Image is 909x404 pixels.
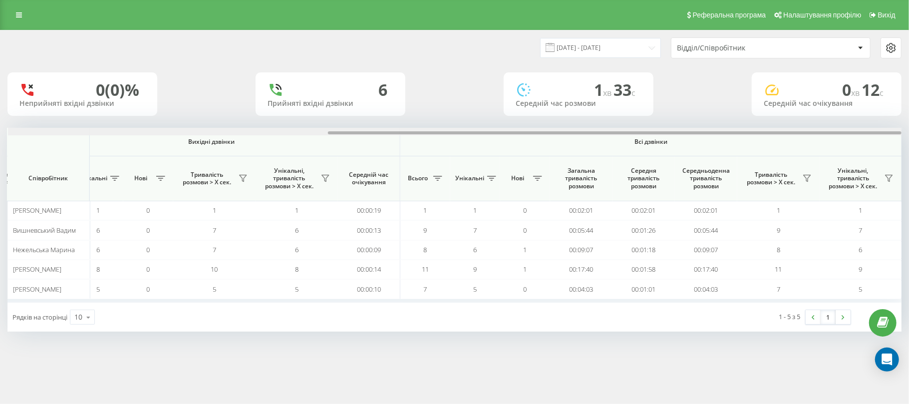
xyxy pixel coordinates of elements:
td: 00:00:09 [338,240,400,260]
span: 1 [97,206,100,215]
span: 0 [147,265,150,274]
span: Вишневський Вадим [13,226,76,235]
span: 8 [777,245,780,254]
span: 9 [859,265,863,274]
span: Тривалість розмови > Х сек. [742,171,800,186]
td: 00:05:44 [675,220,737,240]
td: 00:17:40 [675,260,737,279]
span: Вихідні дзвінки [47,138,377,146]
div: 1 - 5 з 5 [779,312,801,322]
span: 0 [147,285,150,294]
span: 1 [213,206,216,215]
td: 00:02:01 [612,201,675,220]
span: Співробітник [16,174,81,182]
div: Відділ/Співробітник [677,44,796,52]
span: 5 [213,285,216,294]
span: 7 [859,226,863,235]
td: 00:04:03 [675,279,737,299]
span: Всі дзвінки [430,138,872,146]
span: 6 [295,226,299,235]
span: Середньоденна тривалість розмови [682,167,730,190]
span: 0 [524,226,527,235]
span: 1 [524,265,527,274]
div: Open Intercom Messenger [875,348,899,372]
span: 7 [424,285,427,294]
span: 10 [211,265,218,274]
span: Всього [405,174,430,182]
span: 0 [524,206,527,215]
span: 1 [524,245,527,254]
span: Середня тривалість розмови [620,167,667,190]
span: Нежельська Марина [13,245,75,254]
span: 0 [524,285,527,294]
span: Тривалість розмови > Х сек. [178,171,236,186]
td: 00:17:40 [550,260,612,279]
span: 8 [424,245,427,254]
span: [PERSON_NAME] [13,206,61,215]
span: 6 [295,245,299,254]
span: 33 [613,79,635,100]
span: 9 [777,226,780,235]
span: 9 [474,265,477,274]
span: 6 [859,245,863,254]
span: 0 [147,245,150,254]
td: 00:01:58 [612,260,675,279]
span: Нові [505,174,530,182]
span: Реферальна програма [693,11,766,19]
span: 7 [213,245,216,254]
td: 00:00:10 [338,279,400,299]
div: 10 [74,312,82,322]
span: 7 [777,285,780,294]
span: Загальна тривалість розмови [558,167,605,190]
span: c [880,87,884,98]
span: Налаштування профілю [783,11,861,19]
span: 8 [295,265,299,274]
span: 9 [424,226,427,235]
span: Унікальні, тривалість розмови > Х сек. [261,167,318,190]
span: 5 [474,285,477,294]
span: Рядків на сторінці [12,313,67,322]
td: 00:02:01 [550,201,612,220]
span: 5 [859,285,863,294]
span: хв [603,87,613,98]
div: Середній час очікування [764,99,890,108]
div: 0 (0)% [96,80,139,99]
span: [PERSON_NAME] [13,265,61,274]
span: 1 [859,206,863,215]
td: 00:00:19 [338,201,400,220]
span: Унікальні [455,174,484,182]
span: 7 [474,226,477,235]
span: 5 [97,285,100,294]
span: 5 [295,285,299,294]
span: 1 [474,206,477,215]
td: 00:09:07 [550,240,612,260]
span: 11 [422,265,429,274]
span: 0 [842,79,862,100]
span: 1 [594,79,613,100]
span: Унікальні, тривалість розмови > Х сек. [825,167,882,190]
span: 11 [775,265,782,274]
span: 0 [147,226,150,235]
span: хв [851,87,862,98]
span: 1 [777,206,780,215]
span: Вихід [878,11,896,19]
td: 00:02:01 [675,201,737,220]
a: 1 [821,310,836,324]
span: 1 [424,206,427,215]
div: Прийняті вхідні дзвінки [268,99,393,108]
span: 1 [295,206,299,215]
td: 00:05:44 [550,220,612,240]
span: 6 [474,245,477,254]
div: Неприйняті вхідні дзвінки [19,99,145,108]
td: 00:09:07 [675,240,737,260]
span: 0 [147,206,150,215]
span: Середній час очікування [345,171,392,186]
span: 7 [213,226,216,235]
td: 00:01:01 [612,279,675,299]
span: [PERSON_NAME] [13,285,61,294]
span: c [631,87,635,98]
span: Унікальні [78,174,107,182]
td: 00:01:26 [612,220,675,240]
td: 00:04:03 [550,279,612,299]
td: 00:00:13 [338,220,400,240]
